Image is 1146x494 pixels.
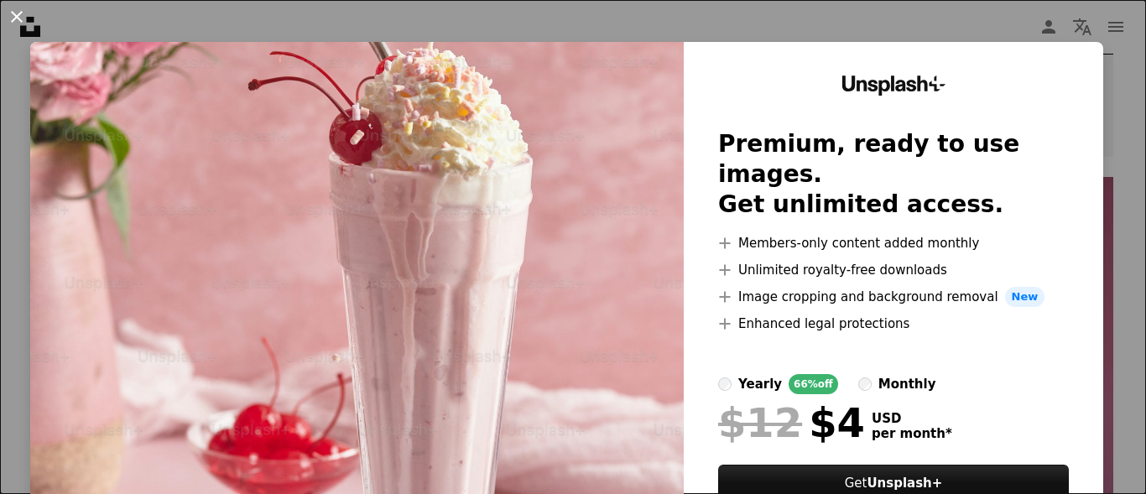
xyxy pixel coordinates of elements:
[718,260,1069,280] li: Unlimited royalty-free downloads
[718,401,865,445] div: $4
[878,374,936,394] div: monthly
[718,377,732,391] input: yearly66%off
[789,374,838,394] div: 66% off
[718,233,1069,253] li: Members-only content added monthly
[858,377,872,391] input: monthly
[718,129,1069,220] h2: Premium, ready to use images. Get unlimited access.
[867,476,942,491] strong: Unsplash+
[872,426,952,441] span: per month *
[718,401,802,445] span: $12
[718,314,1069,334] li: Enhanced legal protections
[1005,287,1045,307] span: New
[718,287,1069,307] li: Image cropping and background removal
[872,411,952,426] span: USD
[738,374,782,394] div: yearly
